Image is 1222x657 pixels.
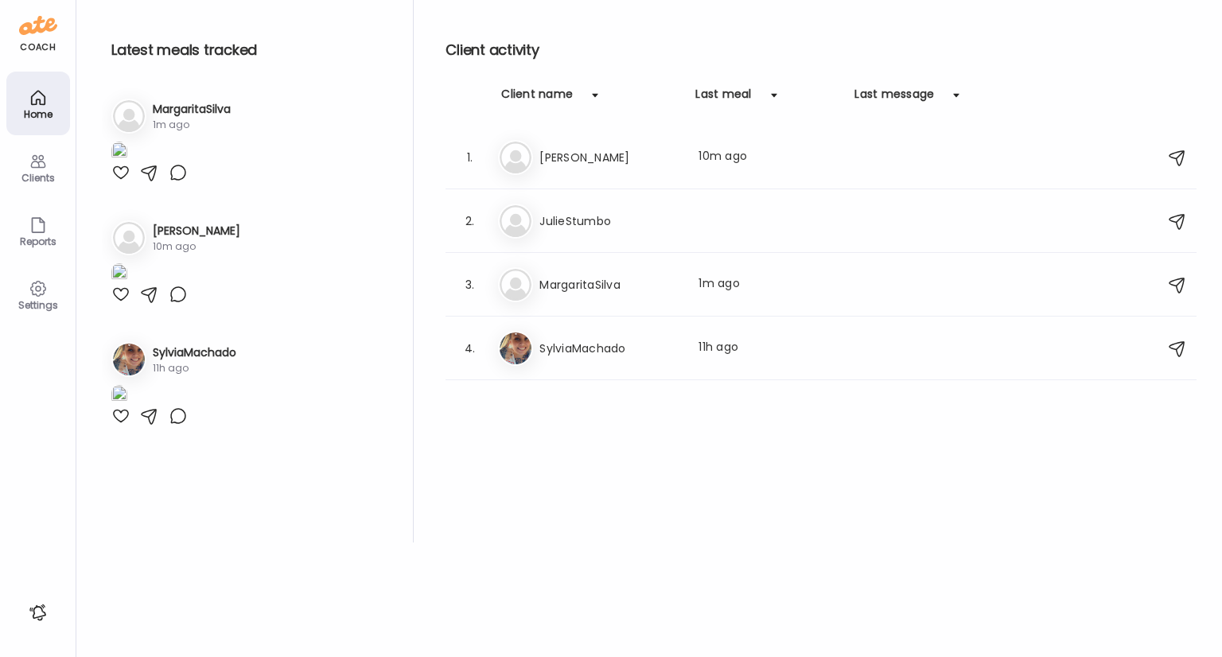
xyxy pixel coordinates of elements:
[854,86,934,111] div: Last message
[113,100,145,132] img: bg-avatar-default.svg
[111,38,387,62] h2: Latest meals tracked
[111,142,127,163] img: images%2FvtllBHExoaSQXcaKlRThABOz2Au1%2F2Sw5EDSHcTvH17puKSnn%2FwYpMqYYd372U0NDOI7aI_1080
[500,142,531,173] img: bg-avatar-default.svg
[153,118,231,132] div: 1m ago
[460,275,479,294] div: 3.
[460,148,479,167] div: 1.
[500,269,531,301] img: bg-avatar-default.svg
[446,38,1197,62] h2: Client activity
[10,236,67,247] div: Reports
[500,332,531,364] img: avatars%2FVBwEX9hVEbPuxMVYfgq7x3k1PRC3
[113,344,145,375] img: avatars%2FVBwEX9hVEbPuxMVYfgq7x3k1PRC3
[10,109,67,119] div: Home
[153,101,231,118] h3: MargaritaSilva
[460,339,479,358] div: 4.
[539,148,679,167] h3: [PERSON_NAME]
[19,13,57,38] img: ate
[460,212,479,231] div: 2.
[10,173,67,183] div: Clients
[695,86,751,111] div: Last meal
[699,148,839,167] div: 10m ago
[20,41,56,54] div: coach
[113,222,145,254] img: bg-avatar-default.svg
[699,275,839,294] div: 1m ago
[153,239,240,254] div: 10m ago
[111,263,127,285] img: images%2FFQQfap2T8bVhaN5fESsE7h2Eq3V2%2FQPlfddodtpjQTNIg9L7q%2F72McihwLBtPPbHZlhJQY_1080
[699,339,839,358] div: 11h ago
[501,86,573,111] div: Client name
[10,300,67,310] div: Settings
[539,275,679,294] h3: MargaritaSilva
[111,385,127,406] img: images%2FVBwEX9hVEbPuxMVYfgq7x3k1PRC3%2Fc9ohNUdTxccvQlsgQ1vE%2Fdi7tn4IrGpdWAHjfKurv_1080
[539,339,679,358] h3: SylviaMachado
[153,223,240,239] h3: [PERSON_NAME]
[153,344,236,361] h3: SylviaMachado
[500,205,531,237] img: bg-avatar-default.svg
[539,212,679,231] h3: JulieStumbo
[153,361,236,375] div: 11h ago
